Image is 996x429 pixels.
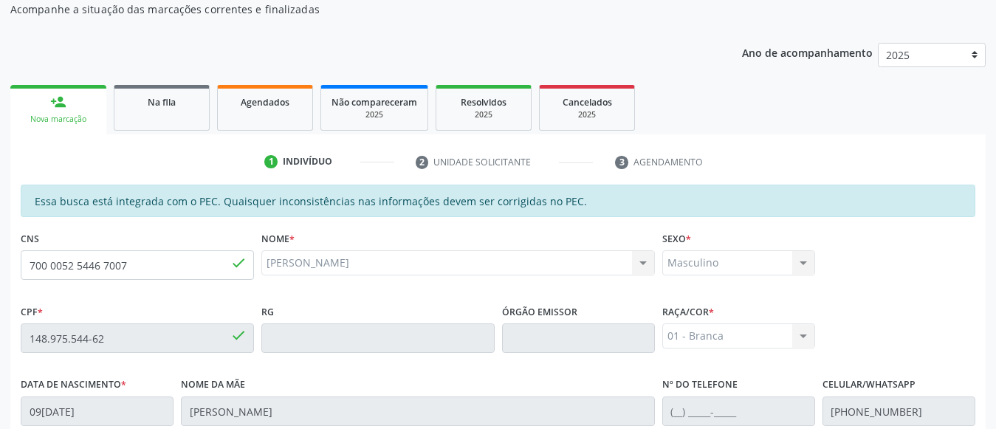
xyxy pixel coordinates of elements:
label: Sexo [662,227,691,250]
label: Nome [261,227,295,250]
div: Nova marcação [21,114,96,125]
label: Raça/cor [662,301,714,323]
input: __/__/____ [21,397,174,426]
div: Indivíduo [283,155,332,168]
div: 2025 [447,109,521,120]
span: Não compareceram [332,96,417,109]
label: Nº do Telefone [662,374,738,397]
div: 1 [264,155,278,168]
label: Nome da mãe [181,374,245,397]
span: Resolvidos [461,96,506,109]
div: 2025 [332,109,417,120]
span: done [230,255,247,271]
input: (__) _____-_____ [662,397,815,426]
span: Cancelados [563,96,612,109]
label: Órgão emissor [502,301,577,323]
span: done [230,327,247,343]
div: person_add [50,94,66,110]
span: Na fila [148,96,176,109]
label: Celular/WhatsApp [822,374,916,397]
p: Ano de acompanhamento [742,43,873,61]
label: CNS [21,227,39,250]
div: Essa busca está integrada com o PEC. Quaisquer inconsistências nas informações devem ser corrigid... [21,185,975,217]
p: Acompanhe a situação das marcações correntes e finalizadas [10,1,693,17]
label: RG [261,301,274,323]
input: (__) _____-_____ [822,397,975,426]
div: 2025 [550,109,624,120]
label: CPF [21,301,43,323]
label: Data de nascimento [21,374,126,397]
span: Agendados [241,96,289,109]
